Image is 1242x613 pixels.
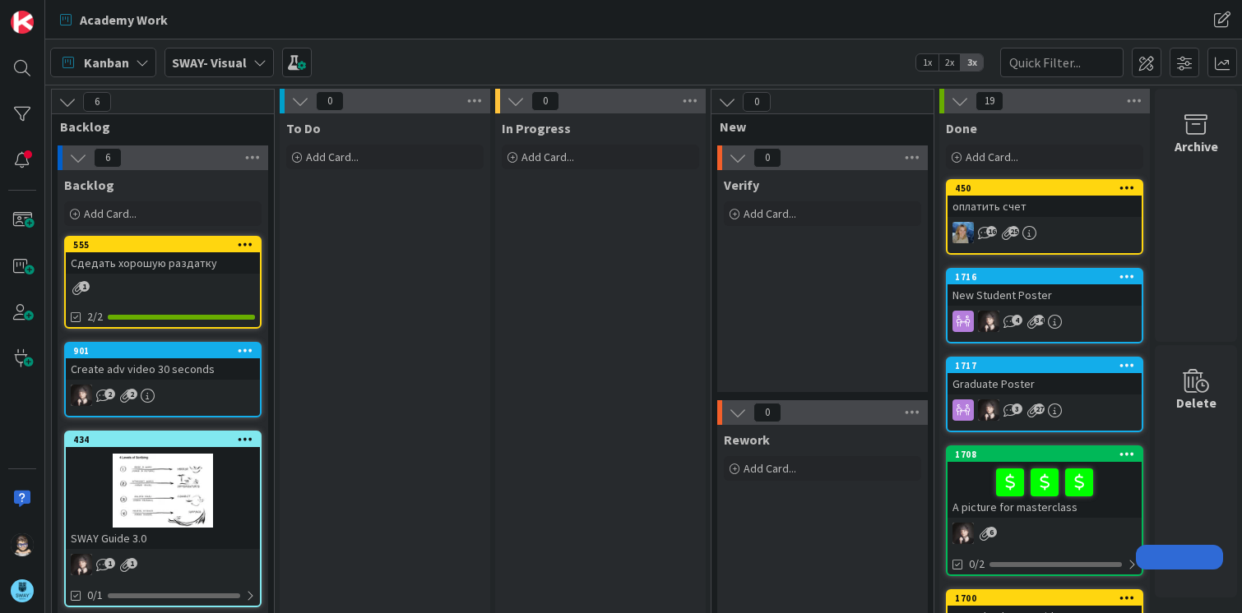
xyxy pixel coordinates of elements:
input: Quick Filter... [1000,48,1124,77]
span: 2x [938,54,961,71]
span: 3x [961,54,983,71]
span: New [720,118,913,135]
div: 450оплатить счет [948,181,1142,217]
b: SWAY- Visual [172,54,247,71]
div: New Student Poster [948,284,1142,306]
div: 1717 [948,358,1142,373]
a: 1708A picture for masterclassBN0/2 [946,445,1143,576]
span: Add Card... [306,150,359,164]
span: Add Card... [744,461,796,476]
span: Backlog [64,177,114,193]
img: BN [71,385,92,406]
span: 19 [976,91,1003,111]
span: Add Card... [744,206,796,221]
span: To Do [286,120,321,136]
div: 901 [66,343,260,358]
span: 2 [104,389,115,399]
span: 0 [316,91,344,111]
span: Add Card... [521,150,574,164]
span: Add Card... [966,150,1018,164]
span: 2/2 [87,308,103,325]
div: Graduate Poster [948,373,1142,394]
img: avatar [11,579,34,602]
img: TP [11,533,34,556]
div: 1717Graduate Poster [948,358,1142,394]
span: 1 [104,558,115,569]
div: Archive [1175,136,1218,156]
span: 0 [743,92,771,112]
div: MA [948,222,1142,243]
div: BN [948,311,1142,332]
div: 901 [73,345,260,357]
div: BN [66,554,260,575]
img: BN [978,311,999,332]
div: A picture for masterclass [948,462,1142,518]
span: 27 [1034,403,1045,414]
span: 16 [986,226,997,237]
span: 0 [531,91,559,111]
span: 1 [79,281,90,292]
span: Done [946,120,977,136]
div: Delete [1176,393,1217,413]
a: 1717Graduate PosterBN [946,357,1143,432]
img: BN [952,523,974,544]
div: 1708 [948,447,1142,462]
span: 1x [916,54,938,71]
span: 0/2 [969,555,985,573]
span: Kanban [84,53,129,72]
div: 555Сдедать хорошую раздатку [66,237,260,274]
div: 555 [73,239,260,251]
span: Backlog [60,118,253,135]
div: 1708A picture for masterclass [948,447,1142,518]
div: BN [66,385,260,406]
span: Rework [724,431,770,448]
div: 901Create adv video 30 seconds [66,343,260,380]
span: In Progress [502,120,571,136]
span: 0/1 [87,587,103,604]
span: 3 [1012,403,1022,414]
span: 0 [753,148,781,168]
div: 1700 [955,592,1142,604]
div: 555 [66,237,260,252]
div: Сдедать хорошую раздатку [66,252,260,274]
span: Verify [724,177,759,193]
img: BN [71,554,92,575]
span: 4 [1012,315,1022,325]
a: Academy Work [50,5,178,35]
div: 1716 [948,270,1142,284]
div: 450 [948,181,1142,196]
div: Create adv video 30 seconds [66,358,260,380]
span: 25 [1008,226,1019,237]
img: Visit kanbanzone.com [11,11,34,34]
div: 1716New Student Poster [948,270,1142,306]
div: 1700 [948,591,1142,606]
div: BN [948,399,1142,421]
span: 6 [94,148,122,168]
a: 555Сдедать хорошую раздатку2/2 [64,236,262,329]
span: 2 [127,389,137,399]
div: 1717 [955,360,1142,371]
a: 901Create adv video 30 secondsBN [64,342,262,417]
div: 434 [73,434,260,445]
div: SWAY Guide 3.0 [66,528,260,549]
div: 434SWAY Guide 3.0 [66,432,260,549]
div: 450 [955,182,1142,194]
a: 434SWAY Guide 3.0BN0/1 [64,431,262,607]
span: 0 [753,403,781,422]
div: оплатить счет [948,196,1142,217]
span: 34 [1034,315,1045,325]
img: MA [952,222,974,243]
div: 1708 [955,449,1142,460]
span: 1 [127,558,137,569]
span: 6 [986,527,997,537]
img: BN [978,399,999,421]
div: BN [948,523,1142,544]
span: Add Card... [84,206,137,221]
div: 1716 [955,271,1142,283]
span: Academy Work [80,10,168,30]
div: 434 [66,432,260,447]
a: 450оплатить счетMA [946,179,1143,255]
span: 6 [83,92,111,112]
a: 1716New Student PosterBN [946,268,1143,343]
